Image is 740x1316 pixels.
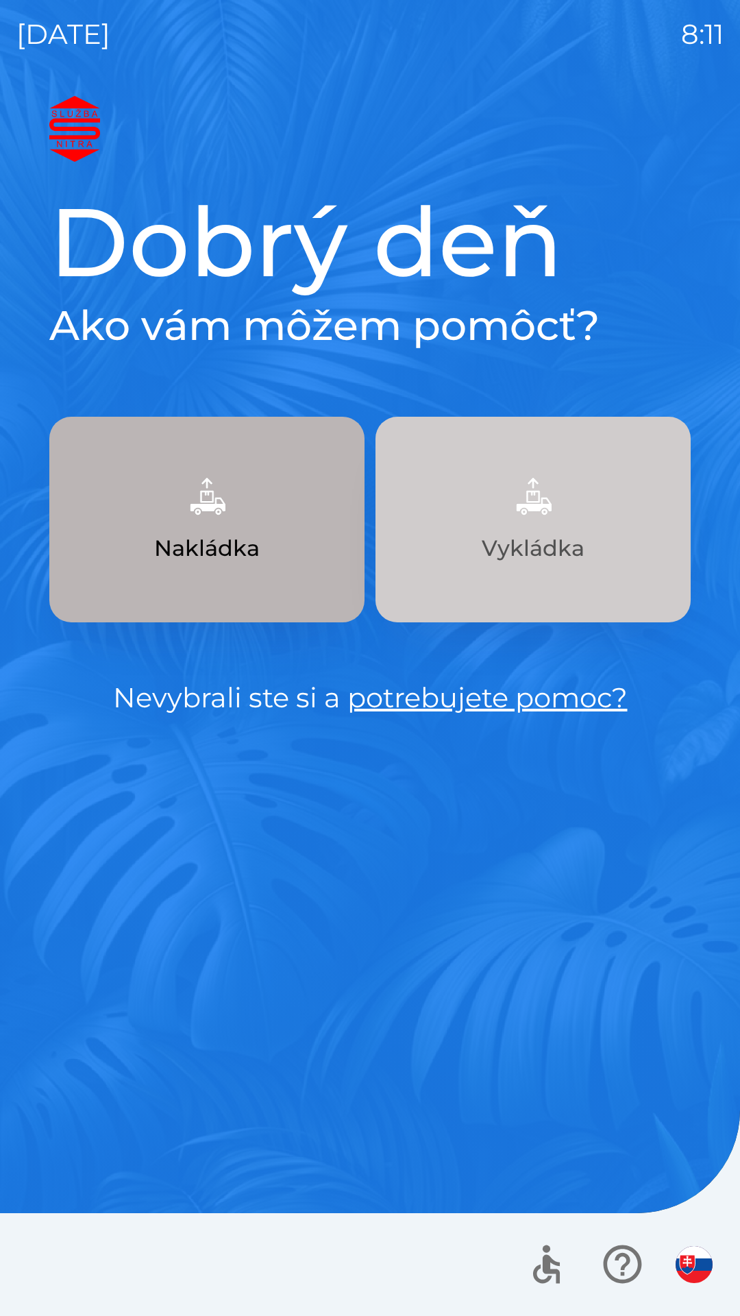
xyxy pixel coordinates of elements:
[681,14,724,55] p: 8:11
[503,466,563,526] img: 6e47bb1a-0e3d-42fb-b293-4c1d94981b35.png
[49,300,691,351] h2: Ako vám môžem pomôcť?
[49,677,691,718] p: Nevybrali ste si a
[16,14,110,55] p: [DATE]
[49,96,691,162] img: Logo
[676,1246,713,1283] img: sk flag
[154,532,260,565] p: Nakládka
[375,417,691,622] button: Vykládka
[49,417,365,622] button: Nakládka
[347,681,628,714] a: potrebujete pomoc?
[482,532,584,565] p: Vykládka
[177,466,237,526] img: 9957f61b-5a77-4cda-b04a-829d24c9f37e.png
[49,184,691,300] h1: Dobrý deň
